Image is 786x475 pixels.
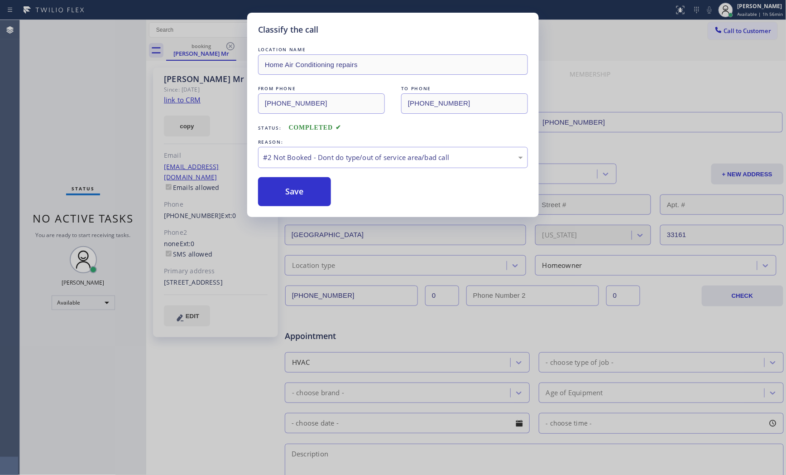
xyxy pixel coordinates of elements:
[258,137,528,147] div: REASON:
[258,125,282,131] span: Status:
[258,24,318,36] h5: Classify the call
[258,93,385,114] input: From phone
[289,124,341,131] span: COMPLETED
[263,152,523,163] div: #2 Not Booked - Dont do type/out of service area/bad call
[258,45,528,54] div: LOCATION NAME
[401,93,528,114] input: To phone
[401,84,528,93] div: TO PHONE
[258,177,331,206] button: Save
[258,84,385,93] div: FROM PHONE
